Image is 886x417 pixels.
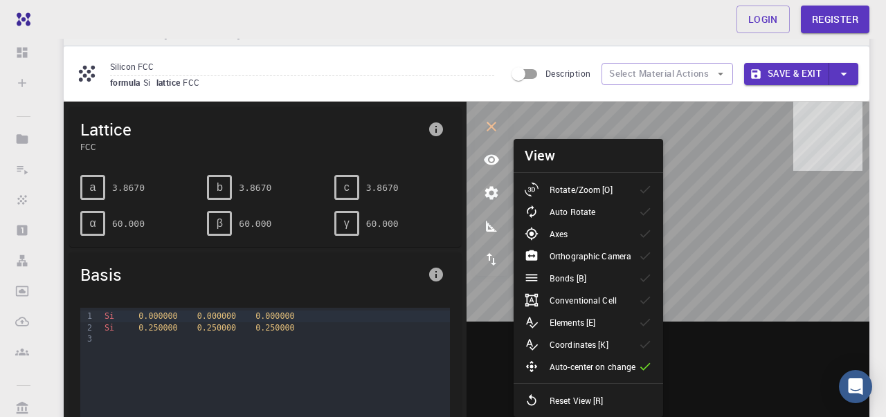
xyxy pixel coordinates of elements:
[525,145,556,167] h6: View
[839,370,872,403] div: Open Intercom Messenger
[255,323,294,333] span: 0.250000
[217,217,223,230] span: β
[197,323,236,333] span: 0.250000
[550,250,631,262] p: Orthographic Camera
[550,294,617,306] p: Conventional Cell
[197,311,236,321] span: 0.000000
[105,311,114,321] span: Si
[344,181,350,194] span: c
[550,316,595,328] p: Elements [E]
[550,338,608,351] p: Coordinates [K]
[422,261,450,288] button: info
[156,77,183,88] span: lattice
[105,323,114,333] span: Si
[112,212,145,236] pre: 60.000
[11,12,30,26] img: logo
[80,311,94,322] div: 1
[744,63,829,85] button: Save & Exit
[138,323,177,333] span: 0.250000
[550,183,613,196] p: Rotate/Zoom [O]
[550,205,595,218] p: Auto Rotate
[183,77,205,88] span: FCC
[80,333,94,344] div: 3
[550,272,586,284] p: Bonds [B]
[366,212,399,236] pre: 60.000
[550,360,635,373] p: Auto-center on change
[801,6,869,33] a: Register
[90,181,96,194] span: a
[344,217,350,230] span: γ
[366,176,399,200] pre: 3.8670
[80,263,422,286] span: Basis
[550,228,568,240] p: Axes
[80,118,422,140] span: Lattice
[143,77,156,88] span: Si
[602,63,733,85] button: Select Material Actions
[239,212,271,236] pre: 60.000
[255,311,294,321] span: 0.000000
[80,322,94,333] div: 2
[550,394,604,407] p: Reset View [R]
[89,217,96,230] span: α
[110,77,143,88] span: formula
[239,176,271,200] pre: 3.8670
[112,176,145,200] pre: 3.8670
[138,311,177,321] span: 0.000000
[736,6,790,33] a: Login
[217,181,223,194] span: b
[422,115,450,143] button: info
[545,68,590,79] span: Description
[80,140,422,153] span: FCC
